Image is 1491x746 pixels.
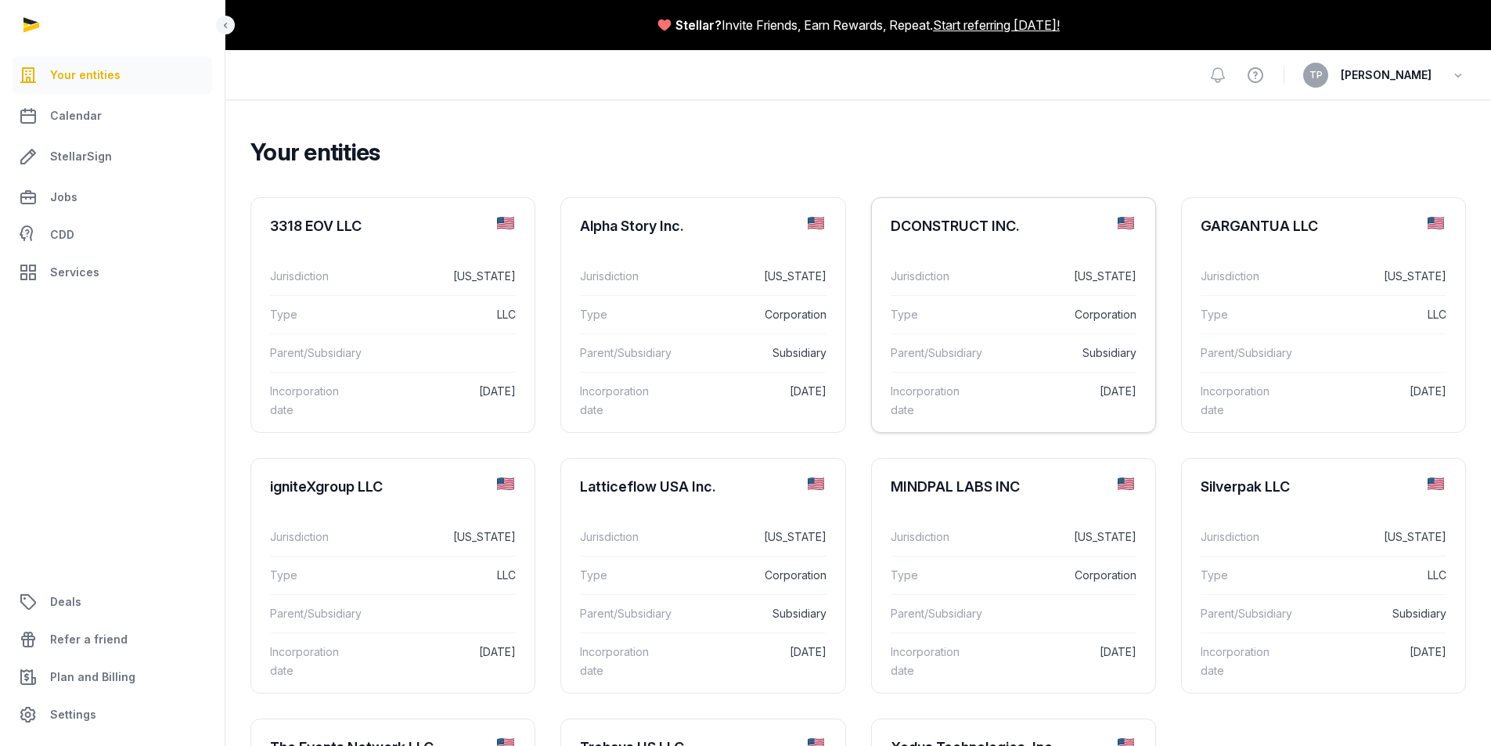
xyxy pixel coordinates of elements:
[1201,267,1294,286] dt: Jurisdiction
[996,382,1136,420] dd: [DATE]
[686,566,827,585] dd: Corporation
[270,305,363,324] dt: Type
[580,217,684,236] div: Alpha Story Inc.
[891,528,984,546] dt: Jurisdiction
[1201,382,1294,420] dt: Incorporation date
[686,382,827,420] dd: [DATE]
[376,643,516,680] dd: [DATE]
[580,528,673,546] dt: Jurisdiction
[996,643,1136,680] dd: [DATE]
[270,478,383,496] div: igniteXgroup LLC
[270,528,363,546] dt: Jurisdiction
[996,267,1136,286] dd: [US_STATE]
[891,344,984,362] dt: Parent/Subsidiary
[13,219,212,250] a: CDD
[50,593,81,611] span: Deals
[376,382,516,420] dd: [DATE]
[580,305,673,324] dt: Type
[686,643,827,680] dd: [DATE]
[891,267,984,286] dt: Jurisdiction
[1341,66,1432,85] span: [PERSON_NAME]
[270,217,362,236] div: 3318 EOV LLC
[561,198,845,441] a: Alpha Story Inc.Jurisdiction[US_STATE]TypeCorporationParent/SubsidiarySubsidiaryIncorporation dat...
[580,478,716,496] div: Latticeflow USA Inc.
[1428,478,1444,490] img: us.png
[1306,566,1446,585] dd: LLC
[686,604,827,623] dd: Subsidiary
[580,566,673,585] dt: Type
[891,478,1020,496] div: MINDPAL LABS INC
[50,188,77,207] span: Jobs
[270,566,363,585] dt: Type
[376,305,516,324] dd: LLC
[686,305,827,324] dd: Corporation
[891,604,984,623] dt: Parent/Subsidiary
[1306,528,1446,546] dd: [US_STATE]
[675,16,722,34] span: Stellar?
[50,66,121,85] span: Your entities
[1309,70,1323,80] span: TP
[808,478,824,490] img: us.png
[996,305,1136,324] dd: Corporation
[376,528,516,546] dd: [US_STATE]
[1303,63,1328,88] button: TP
[270,267,363,286] dt: Jurisdiction
[50,106,102,125] span: Calendar
[50,263,99,282] span: Services
[376,566,516,585] dd: LLC
[891,217,1020,236] div: DCONSTRUCT INC.
[1306,604,1446,623] dd: Subsidiary
[251,459,535,702] a: igniteXgroup LLCJurisdiction[US_STATE]TypeLLCParent/SubsidiaryIncorporation date[DATE]
[270,604,363,623] dt: Parent/Subsidiary
[50,705,96,724] span: Settings
[1306,382,1446,420] dd: [DATE]
[270,643,363,680] dt: Incorporation date
[1201,528,1294,546] dt: Jurisdiction
[13,56,212,94] a: Your entities
[686,528,827,546] dd: [US_STATE]
[580,643,673,680] dt: Incorporation date
[1201,604,1294,623] dt: Parent/Subsidiary
[270,344,363,362] dt: Parent/Subsidiary
[50,225,74,244] span: CDD
[580,604,673,623] dt: Parent/Subsidiary
[497,478,513,490] img: us.png
[13,138,212,175] a: StellarSign
[270,382,363,420] dt: Incorporation date
[50,147,112,166] span: StellarSign
[1201,344,1294,362] dt: Parent/Subsidiary
[1201,566,1294,585] dt: Type
[872,459,1155,702] a: MINDPAL LABS INCJurisdiction[US_STATE]TypeCorporationParent/SubsidiaryIncorporation date[DATE]
[1201,305,1294,324] dt: Type
[996,528,1136,546] dd: [US_STATE]
[1118,478,1134,490] img: us.png
[1306,305,1446,324] dd: LLC
[580,382,673,420] dt: Incorporation date
[13,658,212,696] a: Plan and Billing
[13,583,212,621] a: Deals
[13,696,212,733] a: Settings
[1201,643,1294,680] dt: Incorporation date
[13,178,212,216] a: Jobs
[50,668,135,687] span: Plan and Billing
[872,198,1155,441] a: DCONSTRUCT INC.Jurisdiction[US_STATE]TypeCorporationParent/SubsidiarySubsidiaryIncorporation date...
[686,267,827,286] dd: [US_STATE]
[561,459,845,702] a: Latticeflow USA Inc.Jurisdiction[US_STATE]TypeCorporationParent/SubsidiarySubsidiaryIncorporation...
[808,217,824,229] img: us.png
[13,621,212,658] a: Refer a friend
[891,305,984,324] dt: Type
[891,382,984,420] dt: Incorporation date
[1201,217,1318,236] div: GARGANTUA LLC
[580,267,673,286] dt: Jurisdiction
[1428,217,1444,229] img: us.png
[13,254,212,291] a: Services
[1182,198,1465,441] a: GARGANTUA LLCJurisdiction[US_STATE]TypeLLCParent/SubsidiaryIncorporation date[DATE]
[1118,217,1134,229] img: us.png
[13,97,212,135] a: Calendar
[1201,478,1290,496] div: Silverpak LLC
[891,566,984,585] dt: Type
[1306,643,1446,680] dd: [DATE]
[376,267,516,286] dd: [US_STATE]
[933,16,1060,34] a: Start referring [DATE]!
[1306,267,1446,286] dd: [US_STATE]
